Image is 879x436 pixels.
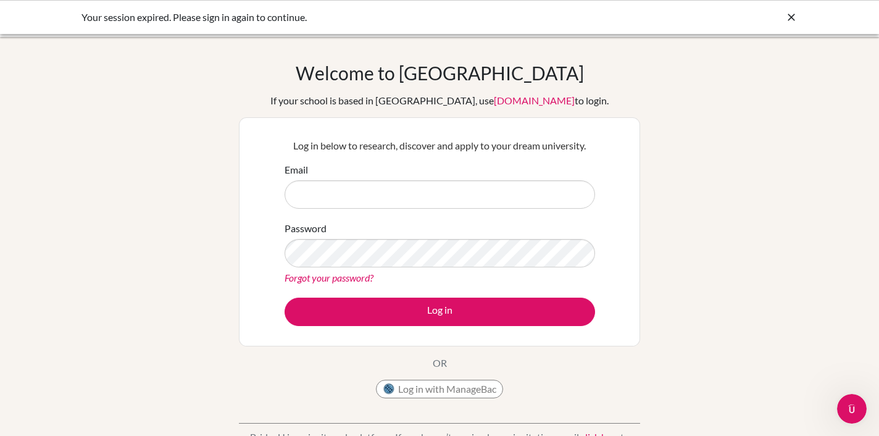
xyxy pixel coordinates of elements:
[285,272,373,283] a: Forgot your password?
[270,93,609,108] div: If your school is based in [GEOGRAPHIC_DATA], use to login.
[81,10,612,25] div: Your session expired. Please sign in again to continue.
[285,221,327,236] label: Password
[285,162,308,177] label: Email
[433,356,447,371] p: OR
[285,298,595,326] button: Log in
[285,138,595,153] p: Log in below to research, discover and apply to your dream university.
[837,394,867,424] iframe: Intercom live chat
[296,62,584,84] h1: Welcome to [GEOGRAPHIC_DATA]
[376,380,503,398] button: Log in with ManageBac
[494,94,575,106] a: [DOMAIN_NAME]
